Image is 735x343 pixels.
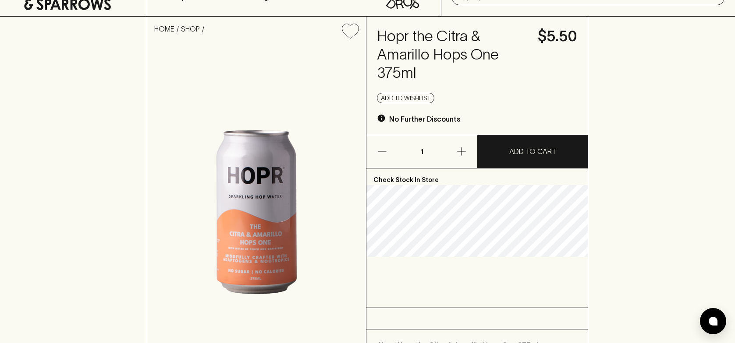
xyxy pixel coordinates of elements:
[709,317,717,325] img: bubble-icon
[377,93,434,103] button: Add to wishlist
[366,168,587,185] p: Check Stock In Store
[338,20,362,42] button: Add to wishlist
[411,135,432,168] p: 1
[478,135,588,168] button: ADD TO CART
[154,25,174,33] a: HOME
[181,25,200,33] a: SHOP
[538,27,577,45] h4: $5.50
[389,114,460,124] p: No Further Discounts
[509,146,556,157] p: ADD TO CART
[377,27,527,82] h4: Hopr the Citra & Amarillo Hops One 375ml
